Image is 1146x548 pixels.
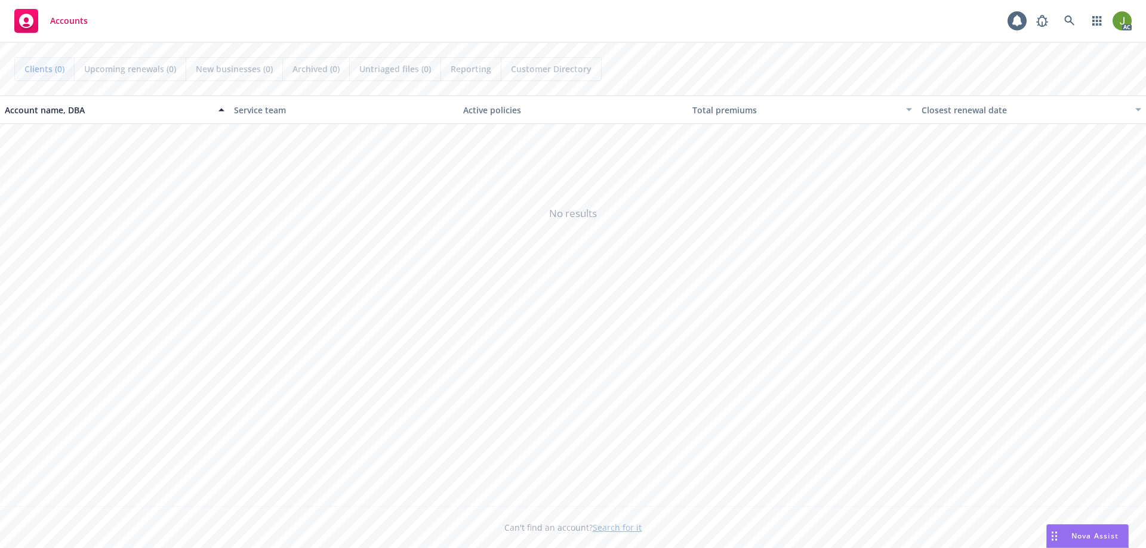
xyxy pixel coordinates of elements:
a: Search [1058,9,1082,33]
button: Closest renewal date [917,95,1146,124]
button: Service team [229,95,458,124]
div: Active policies [463,104,683,116]
button: Total premiums [688,95,917,124]
span: Nova Assist [1071,531,1119,541]
span: Accounts [50,16,88,26]
span: Can't find an account? [504,521,642,534]
span: Upcoming renewals (0) [84,63,176,75]
div: Total premiums [692,104,899,116]
span: Untriaged files (0) [359,63,431,75]
a: Search for it [593,522,642,533]
a: Accounts [10,4,93,38]
a: Report a Bug [1030,9,1054,33]
span: Reporting [451,63,491,75]
button: Active policies [458,95,688,124]
div: Drag to move [1047,525,1062,547]
span: Clients (0) [24,63,64,75]
div: Closest renewal date [922,104,1128,116]
div: Account name, DBA [5,104,211,116]
span: New businesses (0) [196,63,273,75]
button: Nova Assist [1046,524,1129,548]
div: Service team [234,104,454,116]
a: Switch app [1085,9,1109,33]
img: photo [1113,11,1132,30]
span: Archived (0) [292,63,340,75]
span: Customer Directory [511,63,592,75]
